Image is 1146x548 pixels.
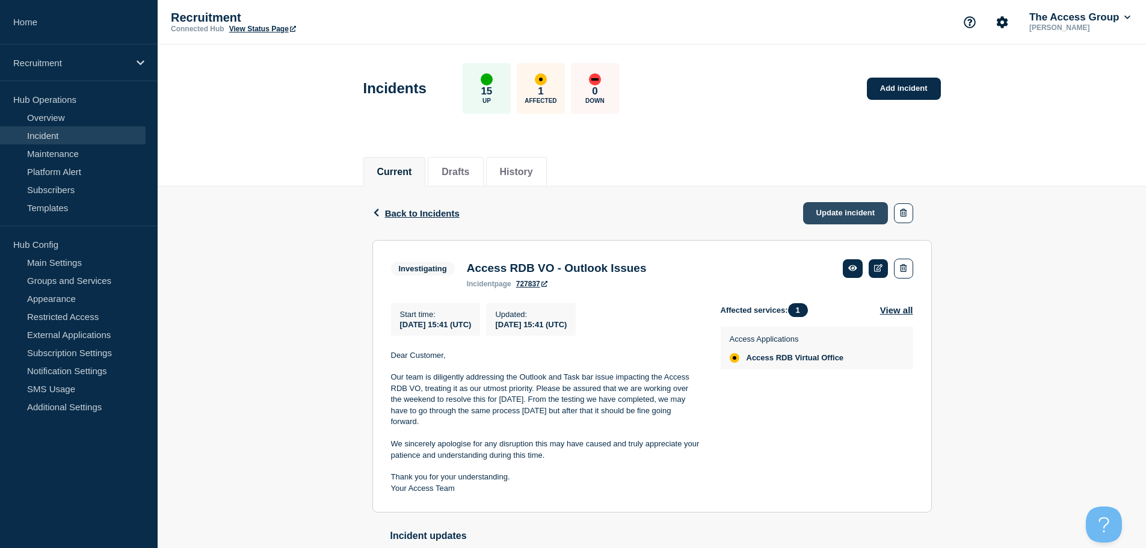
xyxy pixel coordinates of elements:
[390,531,932,541] h2: Incident updates
[495,310,567,319] p: Updated :
[535,73,547,85] div: affected
[747,353,844,363] span: Access RDB Virtual Office
[391,472,701,482] p: Thank you for your understanding.
[377,167,412,177] button: Current
[495,319,567,329] div: [DATE] 15:41 (UTC)
[391,350,701,361] p: Dear Customer,
[482,97,491,104] p: Up
[867,78,941,100] a: Add incident
[400,320,472,329] span: [DATE] 15:41 (UTC)
[525,97,556,104] p: Affected
[467,262,647,275] h3: Access RDB VO - Outlook Issues
[442,167,469,177] button: Drafts
[500,167,533,177] button: History
[1086,506,1122,543] iframe: Help Scout Beacon - Open
[391,483,701,494] p: Your Access Team
[391,439,701,461] p: We sincerely apologise for any disruption this may have caused and truly appreciate your patience...
[400,310,472,319] p: Start time :
[803,202,889,224] a: Update incident
[467,280,494,288] span: incident
[788,303,808,317] span: 1
[585,97,605,104] p: Down
[957,10,982,35] button: Support
[391,372,701,427] p: Our team is diligently addressing the Outlook and Task bar issue impacting the Access RDB VO, tre...
[391,262,455,276] span: Investigating
[171,11,411,25] p: Recruitment
[385,208,460,218] span: Back to Incidents
[730,334,844,343] p: Access Applications
[481,73,493,85] div: up
[171,25,224,33] p: Connected Hub
[229,25,296,33] a: View Status Page
[721,303,814,317] span: Affected services:
[516,280,547,288] a: 727837
[990,10,1015,35] button: Account settings
[1027,23,1133,32] p: [PERSON_NAME]
[730,353,739,363] div: affected
[538,85,543,97] p: 1
[481,85,492,97] p: 15
[467,280,511,288] p: page
[13,58,129,68] p: Recruitment
[1027,11,1133,23] button: The Access Group
[363,80,427,97] h1: Incidents
[372,208,460,218] button: Back to Incidents
[880,303,913,317] button: View all
[592,85,597,97] p: 0
[589,73,601,85] div: down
